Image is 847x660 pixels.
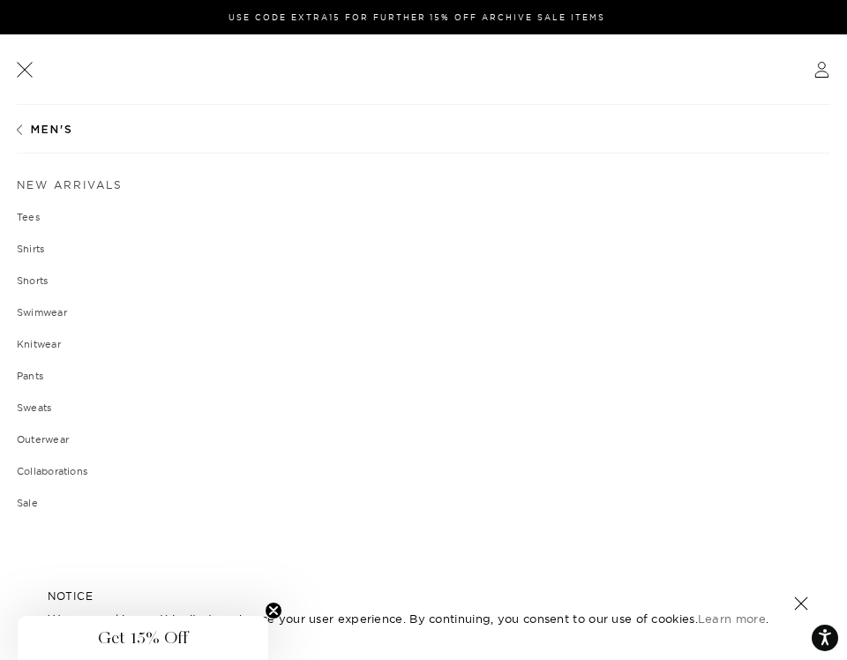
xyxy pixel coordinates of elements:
a: Men's [17,123,73,135]
a: Collaborations [17,466,830,476]
button: Close teaser [265,602,282,619]
a: Sale [17,498,830,508]
a: Learn more [698,611,766,626]
div: Get 15% OffClose teaser [18,616,268,660]
span: Men's [31,124,73,135]
a: Tees [17,212,830,222]
a: New Arrivals [17,180,830,191]
span: Get 15% Off [98,627,188,649]
a: Knitwear [17,339,830,349]
a: Shirts [17,244,830,254]
a: Shorts [17,275,830,286]
a: Swimwear [17,307,830,318]
p: We use cookies on this site to enhance your user experience. By continuing, you consent to our us... [48,610,799,627]
a: Sweats [17,402,830,413]
p: Use Code EXTRA15 for Further 15% Off Archive Sale Items [42,11,791,24]
h5: NOTICE [48,589,799,604]
a: Pants [17,371,830,381]
a: Outerwear [17,434,830,445]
